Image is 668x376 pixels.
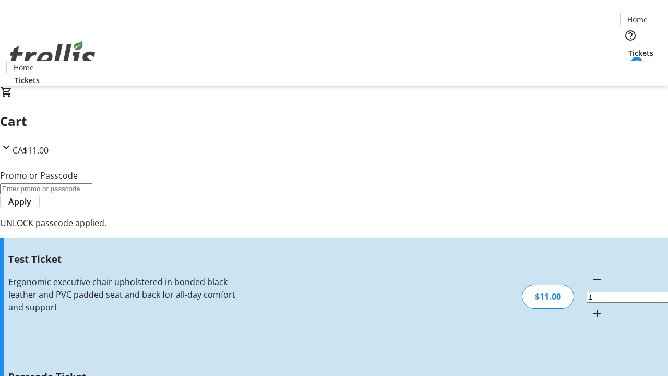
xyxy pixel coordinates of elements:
a: Tickets [6,75,48,86]
div: $11.00 [522,285,574,309]
div: Ergonomic executive chair upholstered in bonded black leather and PVC padded seat and back for al... [8,276,236,313]
a: Tickets [620,48,662,58]
h3: Test Ticket [8,252,236,266]
span: Tickets [15,75,40,86]
a: Home [621,14,654,25]
span: CA$11.00 [13,145,49,156]
button: Decrement by one [587,269,607,290]
span: Home [14,62,34,73]
img: Orient E2E Organization X0JZj5pYMl's Logo [6,30,99,82]
button: Cart [620,58,641,79]
button: Increment by one [587,303,607,324]
span: Home [627,14,648,25]
span: Apply [8,195,31,208]
span: Tickets [628,48,653,58]
a: Home [7,62,40,73]
button: Help [620,25,641,46]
